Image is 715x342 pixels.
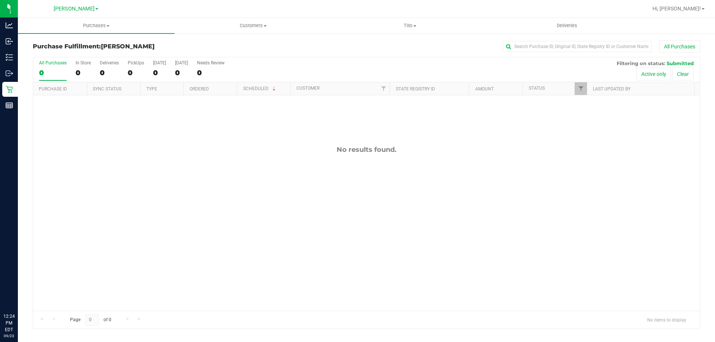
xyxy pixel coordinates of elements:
a: Sync Status [93,86,121,92]
a: Purchases [18,18,175,33]
inline-svg: Inventory [6,54,13,61]
div: In Store [76,60,91,65]
a: Type [146,86,157,92]
inline-svg: Reports [6,102,13,109]
a: Filter [575,82,587,95]
inline-svg: Analytics [6,22,13,29]
div: [DATE] [153,60,166,65]
span: Tills [332,22,488,29]
span: [PERSON_NAME] [54,6,95,12]
div: 0 [39,68,67,77]
span: Hi, [PERSON_NAME]! [652,6,701,12]
div: 0 [175,68,188,77]
div: 0 [128,68,144,77]
div: All Purchases [39,60,67,65]
span: Deliveries [547,22,587,29]
inline-svg: Retail [6,86,13,93]
a: Purchase ID [39,86,67,92]
a: Status [529,86,545,91]
span: Customers [175,22,331,29]
span: Purchases [18,22,175,29]
inline-svg: Inbound [6,38,13,45]
inline-svg: Outbound [6,70,13,77]
button: Active only [636,68,671,80]
span: Submitted [667,60,694,66]
div: 0 [76,68,91,77]
div: 0 [197,68,225,77]
div: 0 [153,68,166,77]
a: Scheduled [243,86,277,91]
div: Deliveries [100,60,119,65]
span: Page of 0 [64,314,117,326]
div: 0 [100,68,119,77]
p: 09/23 [3,333,15,339]
iframe: Resource center [7,282,30,305]
a: Last Updated By [593,86,630,92]
input: Search Purchase ID, Original ID, State Registry ID or Customer Name... [503,41,652,52]
a: Amount [475,86,494,92]
a: Customers [175,18,331,33]
div: No results found. [33,146,700,154]
a: Filter [377,82,390,95]
a: State Registry ID [396,86,435,92]
button: Clear [672,68,694,80]
span: [PERSON_NAME] [101,43,155,50]
h3: Purchase Fulfillment: [33,43,255,50]
div: [DATE] [175,60,188,65]
a: Tills [331,18,488,33]
a: Customer [296,86,320,91]
span: Filtering on status: [617,60,665,66]
a: Ordered [190,86,209,92]
p: 12:24 PM EDT [3,313,15,333]
div: PickUps [128,60,144,65]
button: All Purchases [659,40,700,53]
span: No items to display [641,314,692,325]
a: Deliveries [489,18,645,33]
div: Needs Review [197,60,225,65]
